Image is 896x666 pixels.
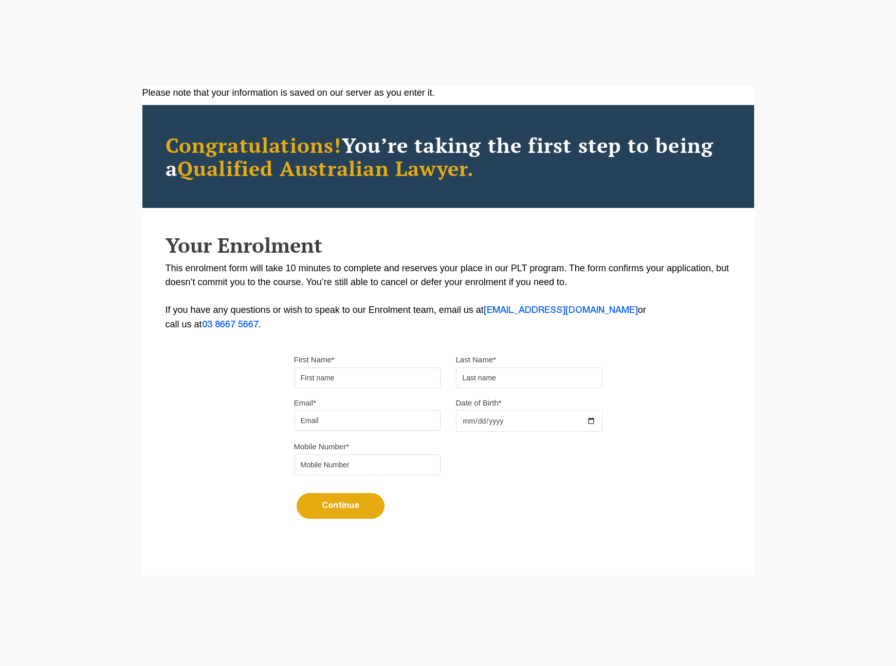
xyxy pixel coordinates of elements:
input: Mobile Number [294,454,441,475]
span: Congratulations! [166,131,342,159]
input: First name [294,367,441,388]
h2: You’re taking the first step to being a [166,133,731,180]
label: Mobile Number* [294,442,350,452]
label: Last Name* [456,355,496,365]
a: 03 8667 5667 [202,321,259,329]
button: Continue [297,493,385,519]
span: Qualified Australian Lawyer. [177,154,474,182]
input: Last name [456,367,602,388]
label: Date of Birth* [456,398,502,408]
a: [EMAIL_ADDRESS][DOMAIN_NAME] [484,306,638,314]
p: This enrolment form will take 10 minutes to complete and reserves your place in our PLT program. ... [166,261,731,332]
input: Email [294,410,441,431]
h2: Your Enrolment [166,234,731,256]
label: Email* [294,398,316,408]
label: First Name* [294,355,335,365]
div: Please note that your information is saved on our server as you enter it. [142,86,754,100]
